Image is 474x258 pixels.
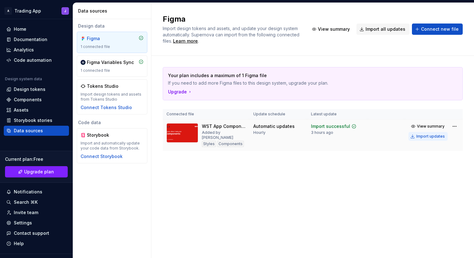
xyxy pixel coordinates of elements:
a: Invite team [4,208,69,218]
button: Connect Storybook [81,153,123,160]
div: Figma Variables Sync [87,59,134,66]
span: Import design tokens and assets, and update your design system automatically. Supernova can impor... [163,26,301,44]
span: Upgrade plan [24,169,54,175]
div: Code data [77,119,147,126]
span: View summary [318,26,350,32]
a: Design tokens [4,84,69,94]
div: Styles [202,141,216,147]
div: Analytics [14,47,34,53]
div: Storybook [87,132,117,138]
th: Update schedule [250,109,307,119]
div: Assets [14,107,29,113]
button: ATrading AppJ [1,4,71,18]
div: Components [14,97,42,103]
a: Learn more [173,38,198,44]
a: Code automation [4,55,69,65]
button: View summary [309,24,354,35]
div: Notifications [14,189,42,195]
div: 1 connected file [81,44,144,49]
button: Upgrade [168,89,192,95]
button: Notifications [4,187,69,197]
div: Trading App [14,8,41,14]
div: Current plan : Free [5,156,68,162]
div: Tokens Studio [87,83,118,89]
div: Automatic updates [253,123,295,129]
a: Figma1 connected file [77,32,147,53]
a: Figma Variables Sync1 connected file [77,55,147,77]
div: Design data [77,23,147,29]
div: Design tokens [14,86,45,92]
div: Code automation [14,57,52,63]
div: Search ⌘K [14,199,38,205]
span: Import all updates [366,26,405,32]
span: Connect new file [421,26,459,32]
div: Import successful [311,123,350,129]
a: Home [4,24,69,34]
div: Figma [87,35,117,42]
button: Contact support [4,228,69,238]
button: Connect Tokens Studio [81,104,132,111]
div: Design system data [5,76,42,82]
button: Import updates [408,132,448,141]
span: View summary [417,124,445,129]
p: Your plan includes a maximum of 1 Figma file [168,72,413,79]
button: Help [4,239,69,249]
div: Data sources [78,8,149,14]
div: Settings [14,220,32,226]
th: Connected file [163,109,250,119]
div: Import design tokens and assets from Tokens Studio [81,92,144,102]
div: Components [217,141,244,147]
button: Import all updates [356,24,409,35]
div: Invite team [14,209,38,216]
button: View summary [408,122,448,131]
div: Import updates [416,134,445,139]
div: Documentation [14,36,47,43]
span: . [172,39,199,44]
button: Connect new file [412,24,463,35]
div: A [4,7,12,15]
button: Search ⌘K [4,197,69,207]
div: 1 connected file [81,68,144,73]
a: StorybookImport and automatically update your code data from Storybook.Connect Storybook [77,128,147,163]
p: If you need to add more Figma files to this design system, upgrade your plan. [168,80,413,86]
div: Contact support [14,230,49,236]
a: Settings [4,218,69,228]
div: WST App Components [202,123,246,129]
button: Upgrade plan [5,166,68,177]
a: Storybook stories [4,115,69,125]
a: Documentation [4,34,69,45]
h2: Figma [163,14,301,24]
th: Latest update [307,109,368,119]
div: Added by [PERSON_NAME] [202,130,246,140]
a: Components [4,95,69,105]
div: 3 hours ago [311,130,333,135]
div: J [64,8,66,13]
a: Analytics [4,45,69,55]
a: Data sources [4,126,69,136]
div: Import and automatically update your code data from Storybook. [81,141,144,151]
div: Help [14,240,24,247]
div: Hourly [253,130,266,135]
div: Home [14,26,26,32]
a: Assets [4,105,69,115]
a: Tokens StudioImport design tokens and assets from Tokens StudioConnect Tokens Studio [77,79,147,114]
div: Storybook stories [14,117,52,124]
div: Data sources [14,128,43,134]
